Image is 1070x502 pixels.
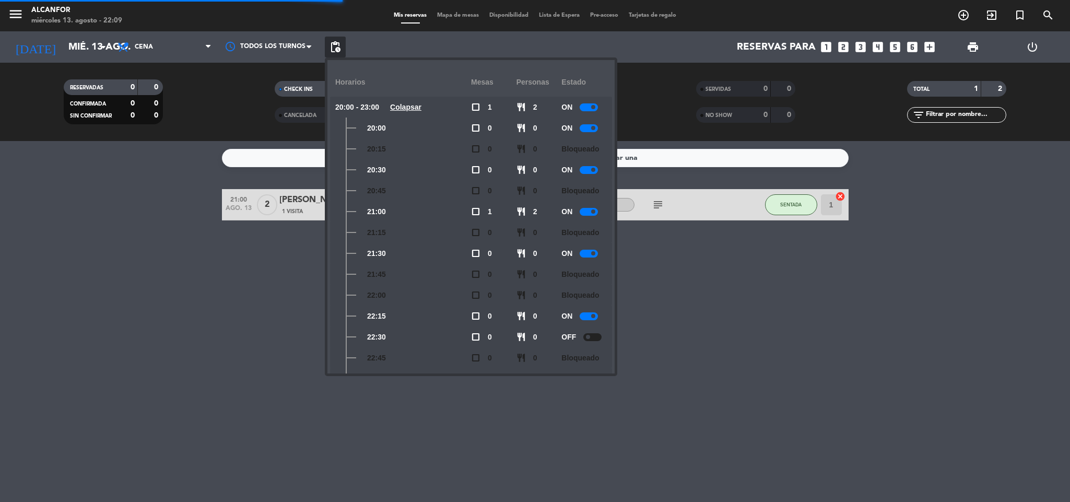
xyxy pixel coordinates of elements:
[533,227,537,239] span: 0
[516,353,526,363] span: restaurant
[534,13,585,18] span: Lista de Espera
[533,248,537,260] span: 0
[533,289,537,301] span: 0
[624,13,681,18] span: Tarjetas de regalo
[533,143,537,155] span: 0
[516,332,526,342] span: restaurant
[561,248,572,260] span: ON
[70,113,112,119] span: SIN CONFIRMAR
[488,331,492,343] span: 0
[533,373,537,385] span: 0
[561,352,599,364] span: Bloqueado
[488,101,492,113] span: 1
[471,270,480,279] span: check_box_outline_blank
[561,268,599,281] span: Bloqueado
[471,290,480,300] span: check_box_outline_blank
[819,40,833,54] i: looks_one
[561,310,572,322] span: ON
[516,311,526,321] span: restaurant
[390,103,421,111] u: Colapsar
[226,205,252,217] span: ago. 13
[913,87,930,92] span: TOTAL
[967,41,979,53] span: print
[279,193,368,207] div: [PERSON_NAME]
[154,84,160,91] strong: 0
[706,113,732,118] span: NO SHOW
[787,85,793,92] strong: 0
[367,206,386,218] span: 21:00
[835,191,845,202] i: cancel
[533,268,537,281] span: 0
[516,144,526,154] span: restaurant
[488,185,492,197] span: 0
[706,87,731,92] span: SERVIDAS
[1026,41,1039,53] i: power_settings_new
[8,36,63,59] i: [DATE]
[284,87,313,92] span: CHECK INS
[787,111,793,119] strong: 0
[471,249,480,258] span: check_box_outline_blank
[367,164,386,176] span: 20:30
[154,100,160,107] strong: 0
[367,268,386,281] span: 21:45
[974,85,978,92] strong: 1
[533,164,537,176] span: 0
[488,373,492,385] span: 0
[533,122,537,134] span: 0
[488,122,492,134] span: 0
[31,16,122,26] div: miércoles 13. agosto - 22:09
[516,102,526,112] span: restaurant
[471,353,480,363] span: check_box_outline_blank
[70,101,106,107] span: CONFIRMADA
[31,5,122,16] div: Alcanfor
[488,268,492,281] span: 0
[925,109,1006,121] input: Filtrar por nombre...
[516,228,526,237] span: restaurant
[389,13,432,18] span: Mis reservas
[488,206,492,218] span: 1
[70,85,103,90] span: RESERVADAS
[471,207,480,216] span: check_box_outline_blank
[131,100,135,107] strong: 0
[8,6,23,26] button: menu
[516,165,526,174] span: restaurant
[488,227,492,239] span: 0
[484,13,534,18] span: Disponibilidad
[367,227,386,239] span: 21:15
[1014,9,1026,21] i: turned_in_not
[471,228,480,237] span: check_box_outline_blank
[97,41,110,53] i: arrow_drop_down
[1042,9,1054,21] i: search
[154,112,160,119] strong: 0
[471,311,480,321] span: check_box_outline_blank
[471,332,480,342] span: check_box_outline_blank
[906,40,919,54] i: looks_6
[488,310,492,322] span: 0
[471,144,480,154] span: check_box_outline_blank
[516,270,526,279] span: restaurant
[763,85,768,92] strong: 0
[367,352,386,364] span: 22:45
[471,123,480,133] span: check_box_outline_blank
[367,373,386,385] span: 23:00
[516,207,526,216] span: restaurant
[488,143,492,155] span: 0
[561,331,576,343] span: OFF
[533,185,537,197] span: 0
[329,41,342,53] span: pending_actions
[367,248,386,260] span: 21:30
[226,193,252,205] span: 21:00
[257,194,277,215] span: 2
[561,227,599,239] span: Bloqueado
[131,84,135,91] strong: 0
[516,186,526,195] span: restaurant
[131,112,135,119] strong: 0
[282,207,303,216] span: 1 Visita
[533,310,537,322] span: 0
[284,113,316,118] span: CANCELADA
[561,68,607,97] div: Estado
[488,352,492,364] span: 0
[335,68,471,97] div: Horarios
[652,199,664,211] i: subject
[737,41,816,53] span: Reservas para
